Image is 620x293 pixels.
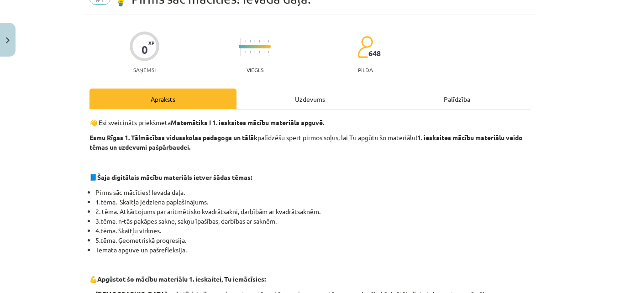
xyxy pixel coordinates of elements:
[148,40,154,45] span: XP
[254,40,255,42] img: icon-short-line-57e1e144782c952c97e751825c79c345078a6d821885a25fce030b3d8c18986b.svg
[95,226,531,235] li: 4.tēma. Skaitļu virknes.
[89,133,257,141] b: Esmu Rīgas 1. Tālmācības vidusskolas pedagogs un tālāk
[245,51,246,53] img: icon-short-line-57e1e144782c952c97e751825c79c345078a6d821885a25fce030b3d8c18986b.svg
[268,40,269,42] img: icon-short-line-57e1e144782c952c97e751825c79c345078a6d821885a25fce030b3d8c18986b.svg
[241,38,242,56] img: icon-long-line-d9ea69661e0d244f92f715978eff75569469978d946b2353a9bb055b3ed8787d.svg
[259,40,260,42] img: icon-short-line-57e1e144782c952c97e751825c79c345078a6d821885a25fce030b3d8c18986b.svg
[358,67,373,73] p: pilda
[97,275,266,283] b: Apgūstot šo mācību materiālu 1. ieskaitei, Tu iemācīsies:
[89,118,531,127] p: 👋 Esi sveicināts priekšmeta
[95,245,531,255] li: Temata apguve un pašrefleksija.
[250,40,251,42] img: icon-short-line-57e1e144782c952c97e751825c79c345078a6d821885a25fce030b3d8c18986b.svg
[250,51,251,53] img: icon-short-line-57e1e144782c952c97e751825c79c345078a6d821885a25fce030b3d8c18986b.svg
[236,89,384,109] div: Uzdevums
[245,40,246,42] img: icon-short-line-57e1e144782c952c97e751825c79c345078a6d821885a25fce030b3d8c18986b.svg
[89,133,531,152] p: palīdzēšu spert pirmos soļus, lai Tu apgūtu šo materiālu!
[130,67,159,73] p: Saņemsi
[95,197,531,207] li: 1.tēma. Skaitļa jēdziena paplašinājums.
[97,173,252,181] strong: Šaja digitālais mācību materiāls ietver šādas tēmas:
[89,173,531,182] p: 📘
[357,36,373,58] img: students-c634bb4e5e11cddfef0936a35e636f08e4e9abd3cc4e673bd6f9a4125e45ecb1.svg
[254,51,255,53] img: icon-short-line-57e1e144782c952c97e751825c79c345078a6d821885a25fce030b3d8c18986b.svg
[89,274,531,284] p: 💪
[247,67,263,73] p: Viegls
[6,37,10,43] img: icon-close-lesson-0947bae3869378f0d4975bcd49f059093ad1ed9edebbc8119c70593378902aed.svg
[368,49,381,58] span: 648
[268,51,269,53] img: icon-short-line-57e1e144782c952c97e751825c79c345078a6d821885a25fce030b3d8c18986b.svg
[259,51,260,53] img: icon-short-line-57e1e144782c952c97e751825c79c345078a6d821885a25fce030b3d8c18986b.svg
[384,89,531,109] div: Palīdzība
[95,188,531,197] li: Pirms sāc mācīties! Ievada daļa.
[142,43,148,56] div: 0
[89,89,236,109] div: Apraksts
[171,118,324,126] b: Matemātika I 1. ieskaites mācību materiāla apguvē.
[95,216,531,226] li: 3.tēma. n-tās pakāpes sakne, sakņu īpašības, darbības ar saknēm.
[95,235,531,245] li: 5.tēma. Ģeometriskā progresija.
[95,207,531,216] li: 2. tēma. Atkārtojums par aritmētisko kvadrātsakni, darbībām ar kvadrātsaknēm.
